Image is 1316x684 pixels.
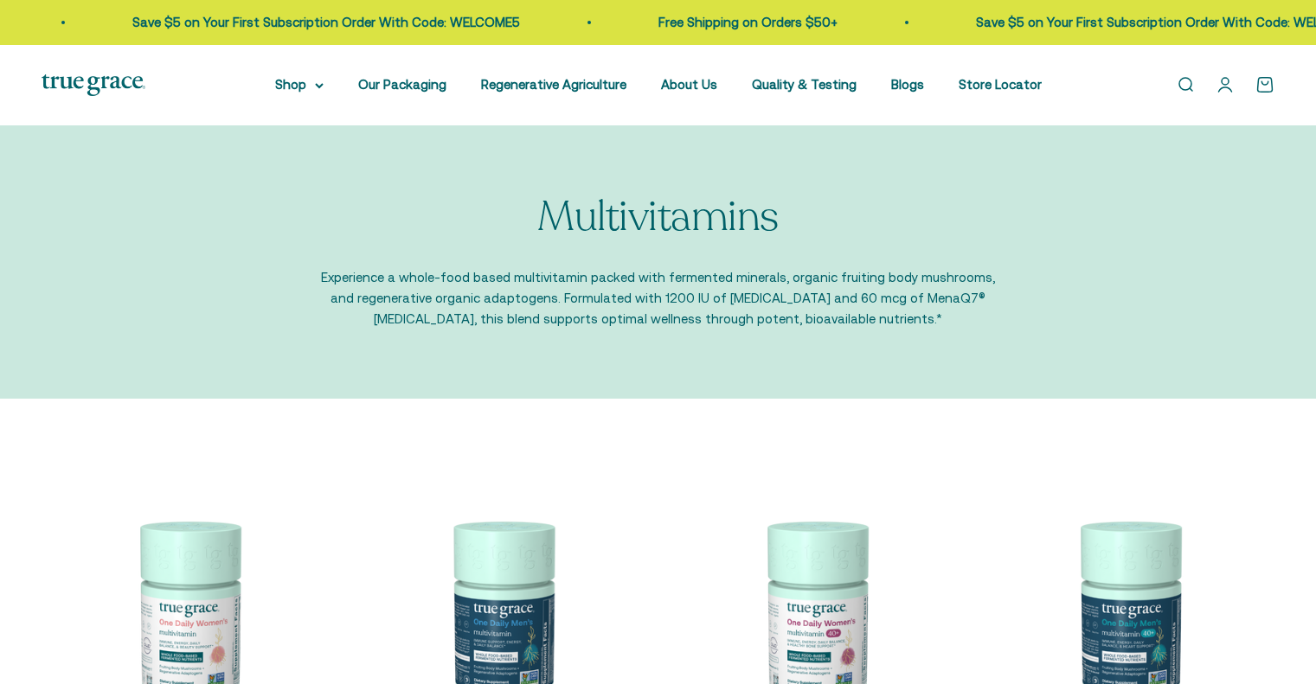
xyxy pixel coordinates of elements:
[959,77,1042,92] a: Store Locator
[537,195,779,240] p: Multivitamins
[657,15,836,29] a: Free Shipping on Orders $50+
[661,77,717,92] a: About Us
[481,77,626,92] a: Regenerative Agriculture
[275,74,324,95] summary: Shop
[321,267,996,329] p: Experience a whole-food based multivitamin packed with fermented minerals, organic fruiting body ...
[752,77,857,92] a: Quality & Testing
[131,12,518,33] p: Save $5 on Your First Subscription Order With Code: WELCOME5
[891,77,924,92] a: Blogs
[358,77,446,92] a: Our Packaging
